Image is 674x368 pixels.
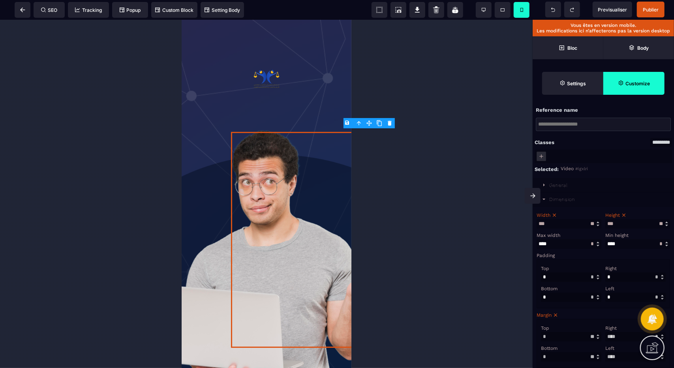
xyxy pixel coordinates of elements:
span: Bottom [541,345,558,351]
span: Setting Body [205,7,240,13]
span: Preview [593,2,632,17]
span: Publier [643,7,659,13]
div: Dimension [549,197,575,202]
strong: Bloc [567,45,577,51]
span: Max width [537,233,560,238]
strong: Customize [625,81,650,86]
div: Selected: [535,166,561,173]
span: Left [605,345,614,351]
span: View components [372,2,387,18]
span: Tracking [75,7,102,13]
p: Vous êtes en version mobile. [537,23,670,28]
p: Les modifications ici n’affecterons pas la version desktop [537,28,670,34]
span: Height [605,212,620,218]
p: Reference name [536,107,578,114]
img: 9849ae033d7d8bb11e1c7a38eb751c14_mizan.png [55,41,115,77]
span: Previsualiser [598,7,627,13]
span: Open Blocks [533,36,603,59]
span: Right [605,325,617,331]
span: Width [537,212,550,218]
span: Custom Block [155,7,193,13]
span: Video [561,166,574,171]
div: General [549,182,568,188]
span: Settings [542,72,603,95]
span: SEO [41,7,58,13]
span: Top [541,266,549,271]
span: Min height [605,233,629,238]
span: Padding [537,253,555,258]
span: Open Style Manager [603,72,665,95]
span: Bottom [541,286,558,291]
span: Open Layer Manager [603,36,674,59]
strong: Settings [567,81,586,86]
span: #igxlri [575,166,588,171]
div: Classes [535,139,554,146]
span: Left [605,286,614,291]
span: Popup [120,7,141,13]
span: Top [541,325,549,331]
span: Margin [537,312,552,318]
span: Right [605,266,617,271]
span: Screenshot [391,2,406,18]
strong: Body [637,45,649,51]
